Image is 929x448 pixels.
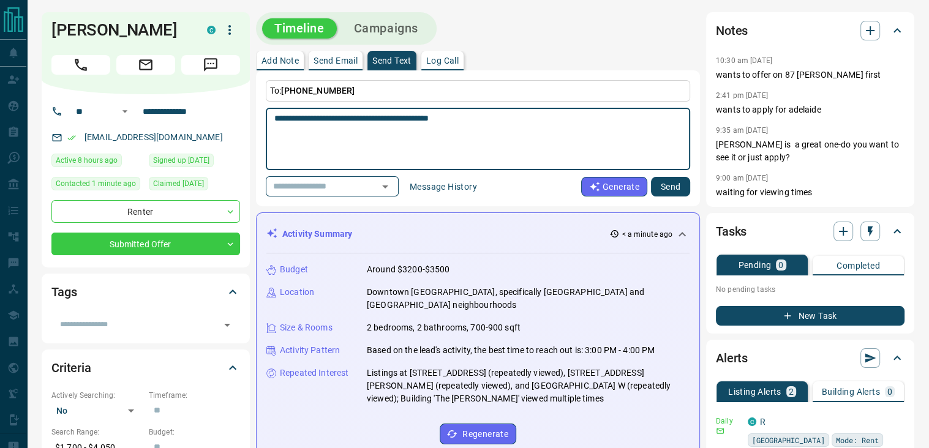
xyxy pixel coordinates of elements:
button: Campaigns [342,18,431,39]
button: Message History [402,177,484,196]
p: 0 [887,387,892,396]
p: Send Email [314,56,358,65]
svg: Email [716,427,724,435]
span: Mode: Rent [836,434,879,446]
h2: Notes [716,21,748,40]
p: 0 [778,261,783,269]
div: Sun Sep 14 2025 [51,154,143,171]
p: Around $3200-$3500 [367,263,449,276]
span: Message [181,55,240,75]
span: [PHONE_NUMBER] [281,86,355,95]
p: Activity Summary [282,228,352,241]
p: Search Range: [51,427,143,438]
button: Open [377,178,394,195]
p: wants to offer on 87 [PERSON_NAME] first [716,69,905,81]
span: Claimed [DATE] [153,177,204,190]
p: Budget: [149,427,240,438]
p: Timeframe: [149,390,240,401]
a: R [760,417,765,427]
p: Building Alerts [822,387,880,396]
p: 9:00 am [DATE] [716,174,768,182]
p: Repeated Interest [280,367,348,379]
p: Downtown [GEOGRAPHIC_DATA], specifically [GEOGRAPHIC_DATA] and [GEOGRAPHIC_DATA] neighbourhoods [367,286,690,312]
p: Daily [716,416,740,427]
button: Timeline [262,18,337,39]
p: < a minute ago [622,229,672,240]
p: 2 [789,387,794,396]
button: Regenerate [440,424,516,444]
p: Location [280,286,314,299]
p: Log Call [426,56,459,65]
p: Pending [738,261,771,269]
div: condos.ca [748,417,756,426]
span: Active 8 hours ago [56,154,118,166]
p: Add Note [261,56,299,65]
p: waiting for viewing times [716,186,905,199]
svg: Email Verified [67,133,76,142]
div: Renter [51,200,240,223]
div: Submitted Offer [51,233,240,255]
p: 2 bedrooms, 2 bathrooms, 700-900 sqft [367,321,521,334]
p: No pending tasks [716,280,905,299]
div: Mon Sep 15 2025 [51,177,143,194]
h2: Tags [51,282,77,302]
h2: Alerts [716,348,748,368]
button: Send [651,177,690,196]
div: Activity Summary< a minute ago [266,223,690,245]
button: New Task [716,306,905,326]
p: Listings at [STREET_ADDRESS] (repeatedly viewed), [STREET_ADDRESS][PERSON_NAME] (repeatedly viewe... [367,367,690,405]
div: condos.ca [207,26,216,34]
h1: [PERSON_NAME] [51,20,189,40]
p: [PERSON_NAME] is a great one-do you want to see it or just apply? [716,138,905,164]
div: Tasks [716,217,905,246]
p: Budget [280,263,308,276]
div: Tue Jul 08 2025 [149,177,240,194]
p: Size & Rooms [280,321,333,334]
p: Actively Searching: [51,390,143,401]
span: Contacted 1 minute ago [56,177,136,190]
span: Email [116,55,175,75]
h2: Tasks [716,222,747,241]
div: Tags [51,277,240,307]
span: [GEOGRAPHIC_DATA] [752,434,825,446]
p: Listing Alerts [728,387,781,396]
p: To: [266,80,690,102]
p: Based on the lead's activity, the best time to reach out is: 3:00 PM - 4:00 PM [367,344,655,357]
p: Activity Pattern [280,344,340,357]
div: Notes [716,16,905,45]
p: 2:41 pm [DATE] [716,91,768,100]
span: Call [51,55,110,75]
button: Open [118,104,132,119]
div: No [51,401,143,420]
div: Alerts [716,343,905,373]
p: 9:35 am [DATE] [716,126,768,135]
button: Generate [581,177,647,196]
p: Completed [837,261,880,270]
p: 10:30 am [DATE] [716,56,772,65]
div: Criteria [51,353,240,383]
h2: Criteria [51,358,91,378]
p: Send Text [372,56,412,65]
div: Mon Jul 07 2025 [149,154,240,171]
a: [EMAIL_ADDRESS][DOMAIN_NAME] [85,132,223,142]
button: Open [219,316,236,334]
span: Signed up [DATE] [153,154,209,166]
p: wants to apply for adelaide [716,103,905,116]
